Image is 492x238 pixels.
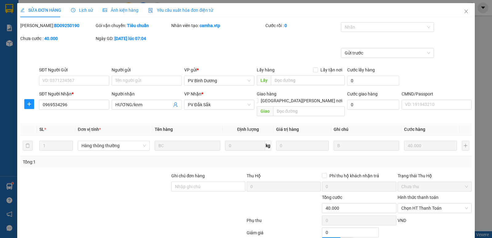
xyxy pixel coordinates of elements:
input: Cước lấy hàng [347,76,399,86]
span: Ảnh kiện hàng [103,8,138,13]
b: [DATE] lúc 07:04 [114,36,146,41]
span: plus [25,102,34,107]
b: BD09250190 [54,23,79,28]
span: Hàng thông thường [81,141,146,150]
div: Tổng: 1 [23,159,190,165]
span: SỬA ĐƠN HÀNG [20,8,61,13]
strong: CÔNG TY TNHH [GEOGRAPHIC_DATA] 214 QL13 - P.26 - Q.BÌNH THẠNH - TP HCM 1900888606 [16,10,50,33]
span: Lấy hàng [257,67,275,72]
input: Cước giao hàng [347,100,399,110]
div: Trạng thái Thu Hộ [398,172,472,179]
span: Lịch sử [71,8,93,13]
div: SĐT Người Nhận [39,91,109,97]
span: [GEOGRAPHIC_DATA][PERSON_NAME] nơi [258,97,345,104]
div: Chưa cước : [20,35,94,42]
span: Nơi gửi: [6,43,13,52]
span: user-add [173,102,178,107]
span: Nơi nhận: [47,43,57,52]
span: Giao hàng [257,91,276,96]
span: Giao [257,106,273,116]
img: icon [148,8,153,13]
button: Close [458,3,475,20]
input: 0 [404,141,457,151]
span: Tổng cước [322,195,342,200]
span: picture [103,8,107,12]
span: PV Bình Dương [62,43,83,46]
span: PV Đắk Sắk [21,43,37,46]
span: clock-circle [71,8,75,12]
div: Phụ thu [246,217,321,228]
img: logo [6,14,14,29]
div: Người gửi [112,67,182,73]
span: Lấy tận nơi [318,67,345,73]
span: Thu Hộ [247,173,261,178]
input: VD: Bàn, Ghế [155,141,220,151]
div: VP gửi [184,67,254,73]
span: kg [265,141,271,151]
label: Ghi chú đơn hàng [171,173,205,178]
input: Ghi Chú [334,141,399,151]
div: Ngày GD: [96,35,170,42]
span: Tên hàng [155,127,173,132]
label: Cước giao hàng [347,91,378,96]
span: 18:06:39 [DATE] [58,28,87,32]
b: 0 [284,23,287,28]
span: Đơn vị tính [78,127,101,132]
b: camha.vtp [200,23,220,28]
b: 40.000 [44,36,58,41]
span: edit [20,8,25,12]
input: Ghi chú đơn hàng [171,182,245,192]
div: [PERSON_NAME]: [20,22,94,29]
span: Phí thu hộ khách nhận trả [327,172,382,179]
span: Định lượng [237,127,259,132]
span: Cước hàng [404,127,425,132]
span: SL [39,127,44,132]
span: Chưa thu [401,182,468,191]
button: plus [24,99,34,109]
span: PV Bình Dương [188,76,251,85]
span: Lấy [257,75,271,85]
input: Dọc đường [271,75,345,85]
span: Chọn HT Thanh Toán [401,204,468,213]
input: 0 [276,141,329,151]
div: SĐT Người Gửi [39,67,109,73]
div: Cước rồi : [265,22,339,29]
strong: BIÊN NHẬN GỬI HÀNG HOÁ [21,37,71,42]
input: Dọc đường [273,106,345,116]
button: plus [462,141,469,151]
span: Yêu cầu xuất hóa đơn điện tử [148,8,213,13]
label: Cước lấy hàng [347,67,375,72]
b: Tiêu chuẩn [127,23,149,28]
span: VP Nhận [184,91,201,96]
span: PV Đắk Sắk [188,100,251,109]
div: CMND/Passport [402,91,472,97]
span: Giá trị hàng [276,127,299,132]
span: Gửi trước [345,48,430,58]
span: VND [398,218,406,223]
button: delete [23,141,33,151]
span: close [464,9,469,14]
div: Gói vận chuyển: [96,22,170,29]
div: Nhân viên tạo: [171,22,264,29]
label: Hình thức thanh toán [398,195,438,200]
span: DSA09250160 [59,23,87,28]
th: Ghi chú [331,123,402,135]
div: Người nhận [112,91,182,97]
